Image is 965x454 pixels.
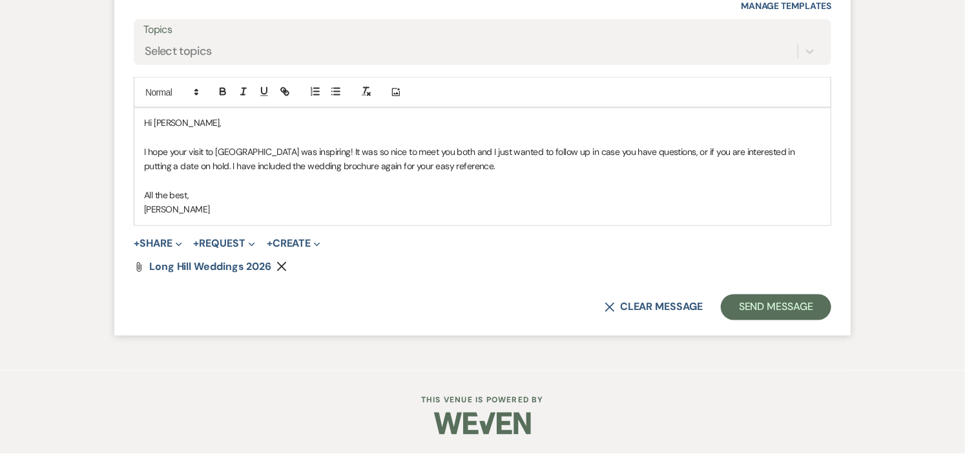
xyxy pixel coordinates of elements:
[144,145,821,174] p: I hope your visit to [GEOGRAPHIC_DATA] was inspiring! It was so nice to meet you both and I just ...
[434,401,531,446] img: Weven Logo
[134,239,182,249] button: Share
[267,239,320,249] button: Create
[144,116,821,130] p: Hi [PERSON_NAME],
[149,262,271,273] a: Long Hill Weddings 2026
[194,239,200,249] span: +
[144,189,821,203] p: All the best,
[721,294,831,320] button: Send Message
[605,302,703,313] button: Clear message
[134,239,140,249] span: +
[145,43,212,61] div: Select topics
[267,239,273,249] span: +
[194,239,255,249] button: Request
[149,260,271,274] span: Long Hill Weddings 2026
[143,21,822,39] label: Topics
[144,203,821,217] p: [PERSON_NAME]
